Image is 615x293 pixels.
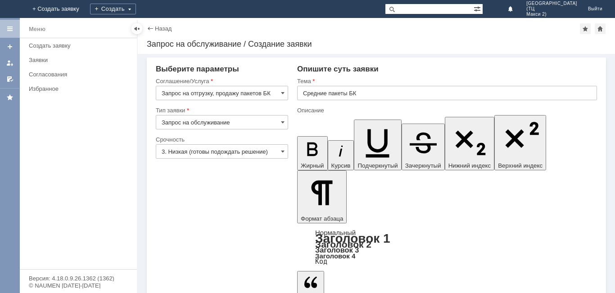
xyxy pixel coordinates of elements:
[474,4,483,13] span: Расширенный поиск
[29,275,128,281] div: Версия: 4.18.0.9.26.1362 (1362)
[526,1,577,6] span: [GEOGRAPHIC_DATA]
[448,162,491,169] span: Нижний индекс
[25,53,135,67] a: Заявки
[156,65,239,73] span: Выберите параметры
[155,25,172,32] a: Назад
[156,78,286,84] div: Соглашение/Услуга
[3,40,17,54] a: Создать заявку
[297,230,597,265] div: Формат абзаца
[526,6,577,12] span: (ТЦ
[90,4,136,14] div: Создать
[354,120,401,170] button: Подчеркнутый
[297,65,379,73] span: Опишите суть заявки
[297,170,347,223] button: Формат абзаца
[498,162,543,169] span: Верхний индекс
[25,39,135,53] a: Создать заявку
[315,229,356,236] a: Нормальный
[29,283,128,289] div: © NAUMEN [DATE]-[DATE]
[3,72,17,86] a: Мои согласования
[315,252,355,260] a: Заголовок 4
[297,136,328,170] button: Жирный
[3,56,17,70] a: Мои заявки
[156,107,286,113] div: Тип заявки
[402,124,445,170] button: Зачеркнутый
[29,42,131,49] div: Создать заявку
[297,78,595,84] div: Тема
[25,67,135,81] a: Согласования
[526,12,577,17] span: Макси 2)
[595,23,606,34] div: Сделать домашней страницей
[29,57,131,63] div: Заявки
[580,23,591,34] div: Добавить в избранное
[29,24,45,35] div: Меню
[301,162,324,169] span: Жирный
[328,140,354,170] button: Курсив
[315,231,390,245] a: Заголовок 1
[494,115,546,170] button: Верхний индекс
[315,257,327,266] a: Код
[445,117,495,170] button: Нижний индекс
[131,23,142,34] div: Скрыть меню
[297,107,595,113] div: Описание
[156,137,286,142] div: Срочность
[29,71,131,78] div: Согласования
[357,162,398,169] span: Подчеркнутый
[29,85,122,92] div: Избранное
[315,239,371,249] a: Заголовок 2
[301,215,343,222] span: Формат абзаца
[405,162,441,169] span: Зачеркнутый
[147,40,606,49] div: Запрос на обслуживание / Создание заявки
[331,162,351,169] span: Курсив
[315,246,359,254] a: Заголовок 3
